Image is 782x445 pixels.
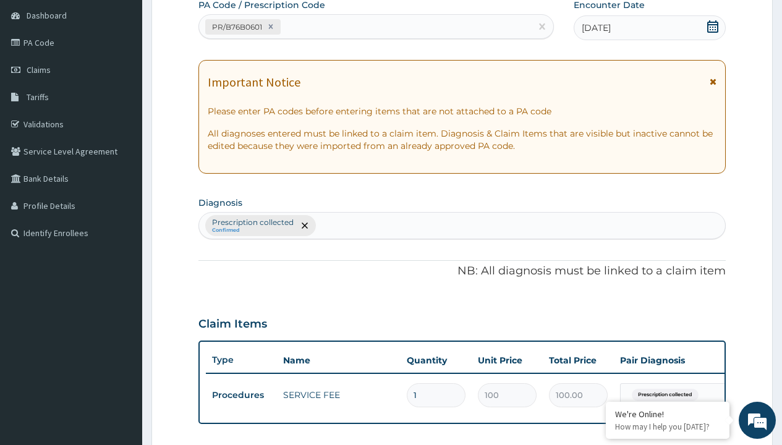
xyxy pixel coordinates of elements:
p: How may I help you today? [615,422,720,432]
span: Dashboard [27,10,67,21]
span: Tariffs [27,91,49,103]
span: Prescription collected [632,389,699,401]
th: Unit Price [472,348,543,373]
div: PR/B76B0601 [208,20,264,34]
h3: Claim Items [198,318,267,331]
td: SERVICE FEE [277,383,401,407]
p: Prescription collected [212,218,294,227]
small: Confirmed [212,227,294,234]
p: Please enter PA codes before entering items that are not attached to a PA code [208,105,716,117]
div: Chat with us now [64,69,208,85]
span: [DATE] [582,22,611,34]
th: Quantity [401,348,472,373]
div: Minimize live chat window [203,6,232,36]
div: We're Online! [615,409,720,420]
span: We're online! [72,140,171,265]
p: All diagnoses entered must be linked to a claim item. Diagnosis & Claim Items that are visible bu... [208,127,716,152]
th: Total Price [543,348,614,373]
th: Pair Diagnosis [614,348,750,373]
label: Diagnosis [198,197,242,209]
img: d_794563401_company_1708531726252_794563401 [23,62,50,93]
span: remove selection option [299,220,310,231]
span: Claims [27,64,51,75]
textarea: Type your message and hit 'Enter' [6,306,236,349]
th: Name [277,348,401,373]
h1: Important Notice [208,75,300,89]
th: Type [206,349,277,371]
p: NB: All diagnosis must be linked to a claim item [198,263,726,279]
td: Procedures [206,384,277,407]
